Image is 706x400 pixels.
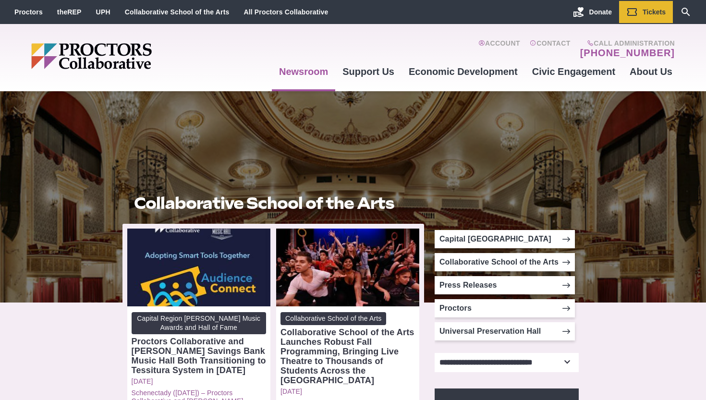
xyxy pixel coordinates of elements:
[435,322,575,340] a: Universal Preservation Hall
[478,39,520,59] a: Account
[435,299,575,317] a: Proctors
[577,39,675,47] span: Call Administration
[402,59,525,85] a: Economic Development
[435,353,579,372] select: Select category
[580,47,675,59] a: [PHONE_NUMBER]
[272,59,335,85] a: Newsroom
[132,377,266,386] a: [DATE]
[132,337,266,375] div: Proctors Collaborative and [PERSON_NAME] Savings Bank Music Hall Both Transitioning to Tessitura ...
[280,388,415,396] a: [DATE]
[673,1,699,23] a: Search
[435,230,575,248] a: Capital [GEOGRAPHIC_DATA]
[589,8,612,16] span: Donate
[96,8,110,16] a: UPH
[280,312,415,385] a: Collaborative School of the Arts Collaborative School of the Arts Launches Robust Fall Programmin...
[280,327,415,385] div: Collaborative School of the Arts Launches Robust Fall Programming, Bringing Live Theatre to Thous...
[643,8,666,16] span: Tickets
[525,59,622,85] a: Civic Engagement
[31,43,226,69] img: Proctors logo
[14,8,43,16] a: Proctors
[134,194,413,212] h1: Collaborative School of the Arts
[622,59,680,85] a: About Us
[335,59,402,85] a: Support Us
[125,8,230,16] a: Collaborative School of the Arts
[435,276,575,294] a: Press Releases
[530,39,571,59] a: Contact
[132,312,266,376] a: Capital Region [PERSON_NAME] Music Awards and Hall of Fame Proctors Collaborative and [PERSON_NAM...
[566,1,619,23] a: Donate
[243,8,328,16] a: All Proctors Collaborative
[619,1,673,23] a: Tickets
[132,312,266,335] span: Capital Region [PERSON_NAME] Music Awards and Hall of Fame
[280,312,386,325] span: Collaborative School of the Arts
[57,8,82,16] a: theREP
[435,253,575,271] a: Collaborative School of the Arts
